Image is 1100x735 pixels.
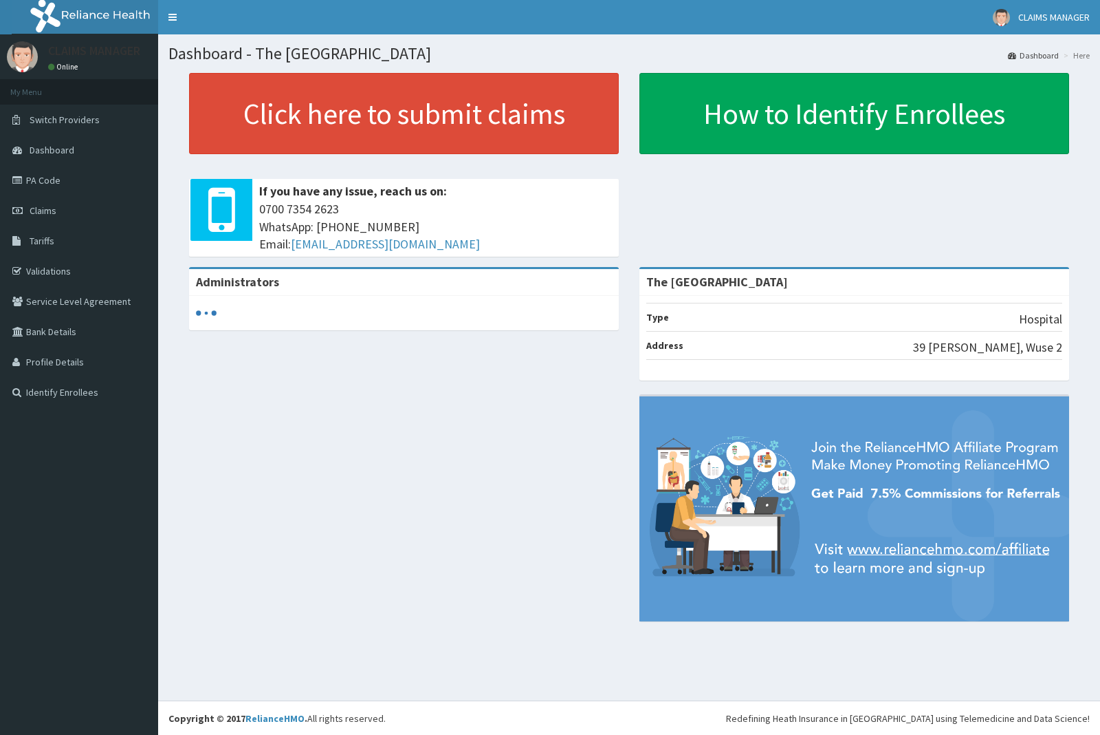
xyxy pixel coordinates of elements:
img: User Image [7,41,38,72]
span: Claims [30,204,56,217]
span: Switch Providers [30,114,100,126]
svg: audio-loading [196,303,217,323]
span: Tariffs [30,235,54,247]
strong: Copyright © 2017 . [168,712,307,725]
span: CLAIMS MANAGER [1018,11,1090,23]
a: Online [48,62,81,72]
div: Redefining Heath Insurance in [GEOGRAPHIC_DATA] using Telemedicine and Data Science! [726,712,1090,725]
b: Type [646,311,669,323]
b: Address [646,339,683,352]
a: Click here to submit claims [189,73,619,154]
li: Here [1060,50,1090,61]
span: 0700 7354 2623 WhatsApp: [PHONE_NUMBER] Email: [259,200,612,253]
span: Dashboard [30,144,74,156]
a: How to Identify Enrollees [639,73,1069,154]
strong: The [GEOGRAPHIC_DATA] [646,274,788,290]
img: provider-team-banner.png [639,396,1069,621]
a: RelianceHMO [245,712,305,725]
a: Dashboard [1008,50,1059,61]
p: CLAIMS MANAGER [48,45,140,57]
a: [EMAIL_ADDRESS][DOMAIN_NAME] [291,236,480,252]
p: Hospital [1019,310,1062,328]
h1: Dashboard - The [GEOGRAPHIC_DATA] [168,45,1090,63]
b: If you have any issue, reach us on: [259,183,447,199]
p: 39 [PERSON_NAME], Wuse 2 [913,339,1062,356]
img: User Image [993,9,1010,26]
b: Administrators [196,274,279,290]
